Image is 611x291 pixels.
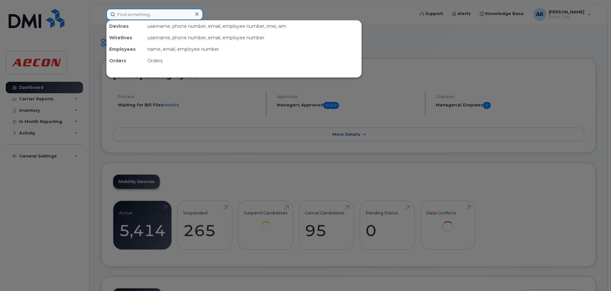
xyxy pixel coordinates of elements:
[107,55,145,66] div: Orders
[107,32,145,43] div: Wirelines
[145,20,361,32] div: username, phone number, email, employee number, imei, sim
[145,55,361,66] div: Orders
[107,43,145,55] div: Employees
[107,20,145,32] div: Devices
[145,32,361,43] div: username, phone number, email, employee number
[145,43,361,55] div: name, email, employee number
